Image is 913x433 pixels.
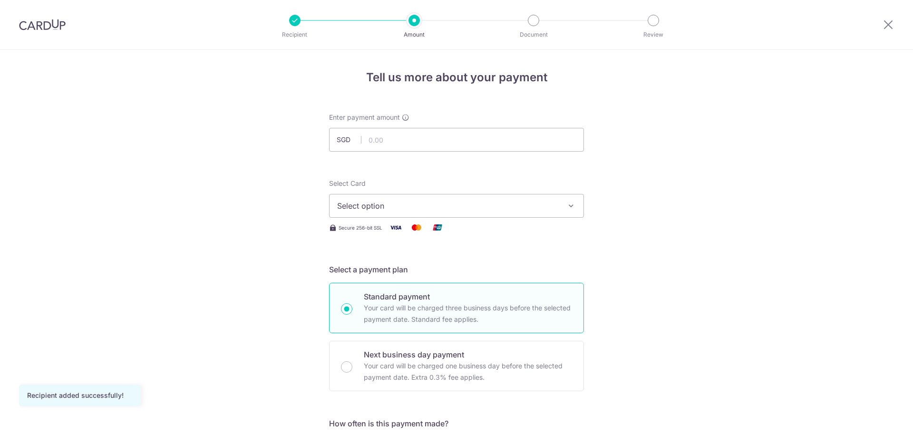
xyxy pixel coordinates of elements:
[407,221,426,233] img: Mastercard
[364,302,572,325] p: Your card will be charged three business days before the selected payment date. Standard fee appl...
[337,200,559,212] span: Select option
[329,128,584,152] input: 0.00
[428,221,447,233] img: Union Pay
[364,291,572,302] p: Standard payment
[379,30,449,39] p: Amount
[260,30,330,39] p: Recipient
[27,391,133,400] div: Recipient added successfully!
[498,30,569,39] p: Document
[329,264,584,275] h5: Select a payment plan
[386,221,405,233] img: Visa
[329,179,366,187] span: translation missing: en.payables.payment_networks.credit_card.summary.labels.select_card
[364,349,572,360] p: Next business day payment
[339,224,382,231] span: Secure 256-bit SSL
[337,135,361,144] span: SGD
[329,69,584,86] h4: Tell us more about your payment
[329,113,400,122] span: Enter payment amount
[852,404,903,428] iframe: Opens a widget where you can find more information
[19,19,66,30] img: CardUp
[329,418,584,429] h5: How often is this payment made?
[329,194,584,218] button: Select option
[364,360,572,383] p: Your card will be charged one business day before the selected payment date. Extra 0.3% fee applies.
[618,30,689,39] p: Review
